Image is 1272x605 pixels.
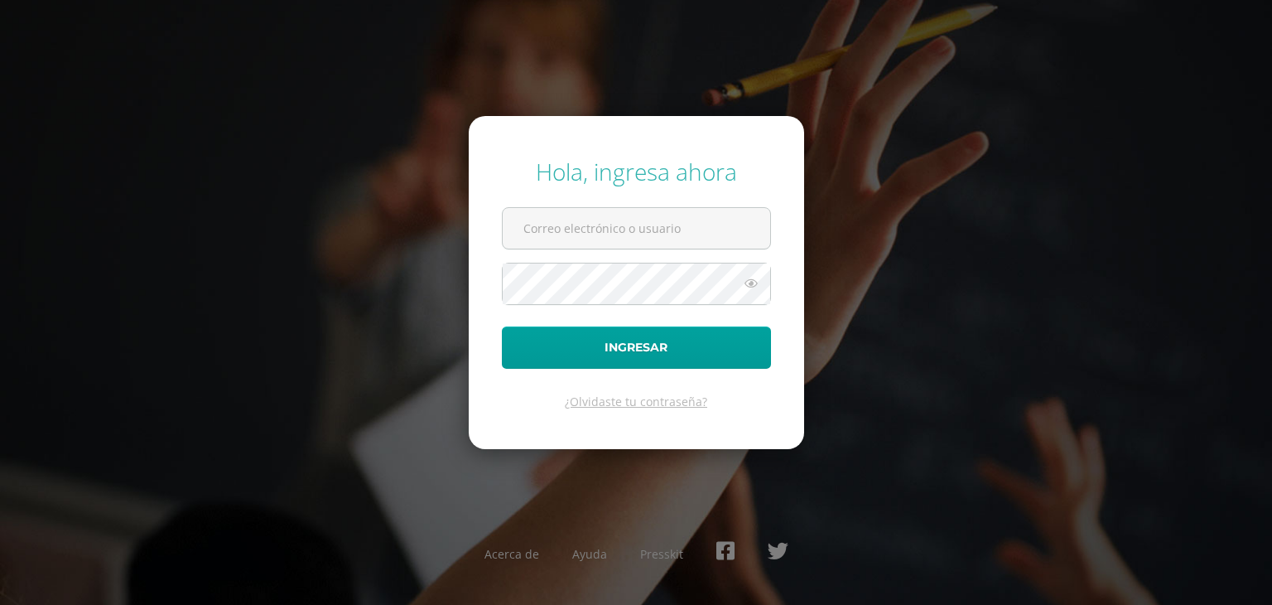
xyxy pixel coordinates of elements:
a: Ayuda [572,546,607,562]
a: Acerca de [484,546,539,562]
a: ¿Olvidaste tu contraseña? [565,394,707,409]
div: Hola, ingresa ahora [502,156,771,187]
button: Ingresar [502,327,771,369]
input: Correo electrónico o usuario [503,208,770,249]
a: Presskit [640,546,683,562]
